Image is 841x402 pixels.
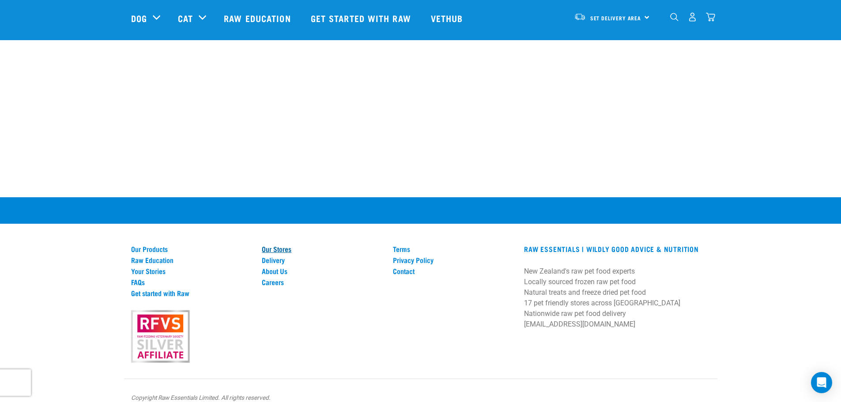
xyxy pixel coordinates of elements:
[262,256,382,264] a: Delivery
[574,13,586,21] img: van-moving.png
[131,11,147,25] a: Dog
[670,13,679,21] img: home-icon-1@2x.png
[215,0,302,36] a: Raw Education
[393,267,513,275] a: Contact
[262,278,382,286] a: Careers
[131,289,252,297] a: Get started with Raw
[590,16,641,19] span: Set Delivery Area
[811,372,832,393] div: Open Intercom Messenger
[302,0,422,36] a: Get started with Raw
[262,267,382,275] a: About Us
[131,267,252,275] a: Your Stories
[524,245,710,253] h3: RAW ESSENTIALS | Wildly Good Advice & Nutrition
[422,0,474,36] a: Vethub
[393,256,513,264] a: Privacy Policy
[262,245,382,253] a: Our Stores
[393,245,513,253] a: Terms
[131,256,252,264] a: Raw Education
[131,245,252,253] a: Our Products
[127,309,193,364] img: rfvs.png
[131,394,271,401] em: Copyright Raw Essentials Limited. All rights reserved.
[706,12,715,22] img: home-icon@2x.png
[178,11,193,25] a: Cat
[524,266,710,330] p: New Zealand's raw pet food experts Locally sourced frozen raw pet food Natural treats and freeze ...
[131,278,252,286] a: FAQs
[688,12,697,22] img: user.png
